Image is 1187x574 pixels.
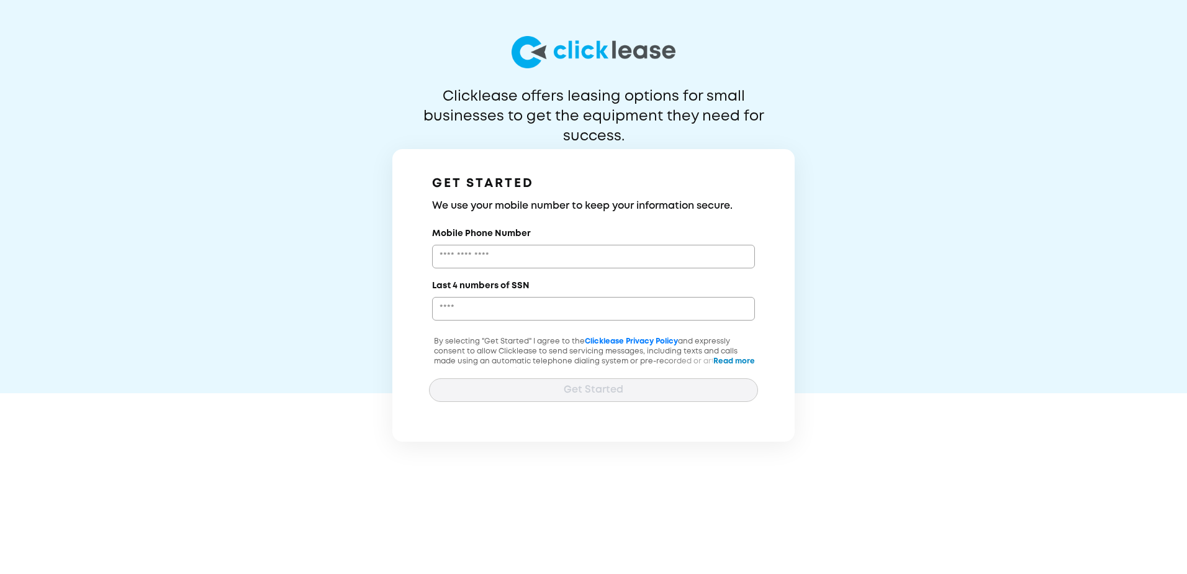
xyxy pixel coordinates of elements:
img: logo-larg [512,36,675,68]
label: Mobile Phone Number [432,227,531,240]
label: Last 4 numbers of SSN [432,280,530,292]
p: By selecting "Get Started" I agree to the and expressly consent to allow Clicklease to send servi... [429,337,758,396]
h1: GET STARTED [432,174,755,194]
p: Clicklease offers leasing options for small businesses to get the equipment they need for success. [393,87,794,127]
h3: We use your mobile number to keep your information secure. [432,199,755,214]
button: Get Started [429,378,758,402]
a: Clicklease Privacy Policy [585,338,678,345]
